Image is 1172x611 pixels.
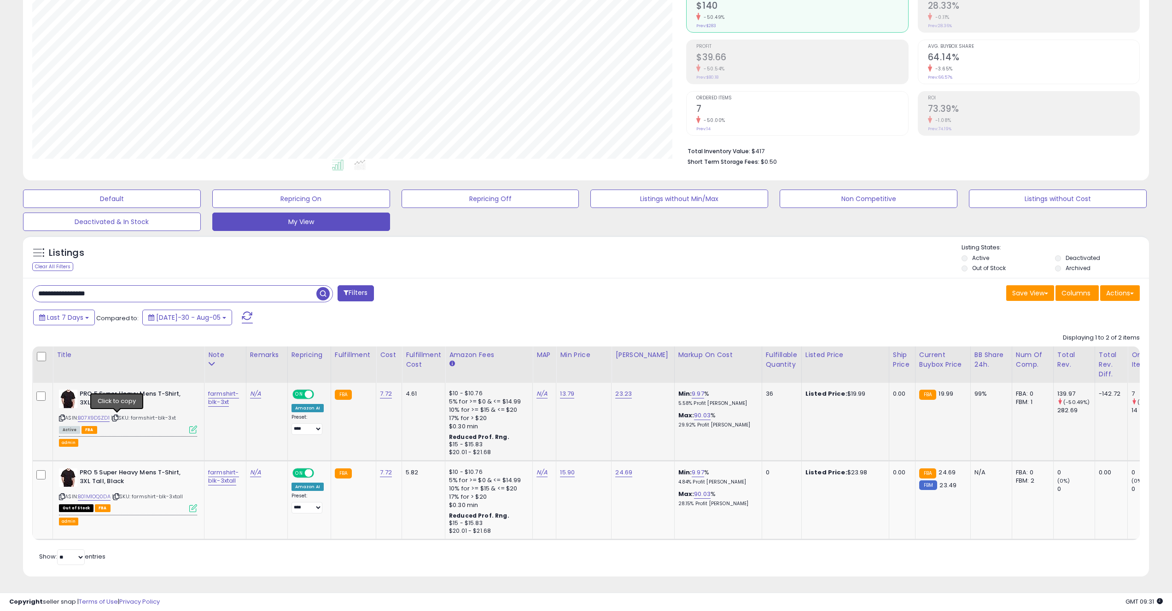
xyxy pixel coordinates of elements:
[335,468,352,478] small: FBA
[805,350,885,360] div: Listed Price
[449,512,509,519] b: Reduced Prof. Rng.
[208,350,242,360] div: Note
[919,480,937,490] small: FBM
[928,126,951,132] small: Prev: 74.19%
[449,360,455,368] small: Amazon Fees.
[678,390,755,407] div: %
[1066,264,1090,272] label: Archived
[974,350,1008,369] div: BB Share 24h.
[928,52,1139,64] h2: 64.14%
[156,313,221,322] span: [DATE]-30 - Aug-05
[59,390,77,408] img: 41WfOciyZ5L._SL40_.jpg
[80,468,192,488] b: PRO 5 Super Heavy Mens T-Shirt, 3XL Tall, Black
[380,350,398,360] div: Cost
[694,411,711,420] a: 90.03
[805,390,882,398] div: $19.99
[292,483,324,491] div: Amazon AI
[678,468,755,485] div: %
[692,468,704,477] a: 9.97
[380,389,392,398] a: 7.72
[79,597,118,606] a: Terms of Use
[1057,406,1095,415] div: 282.69
[1131,468,1169,477] div: 0
[406,390,438,398] div: 4.61
[449,414,525,422] div: 17% for > $20
[292,404,324,412] div: Amazon AI
[406,468,438,477] div: 5.82
[932,65,953,72] small: -3.65%
[119,597,160,606] a: Privacy Policy
[688,145,1133,156] li: $417
[1100,285,1140,301] button: Actions
[1131,406,1169,415] div: 14
[9,597,43,606] strong: Copyright
[1057,468,1095,477] div: 0
[142,310,232,325] button: [DATE]-30 - Aug-05
[32,262,73,271] div: Clear All Filters
[761,157,777,166] span: $0.50
[111,414,176,421] span: | SKU: farmshirt-blk-3xt
[293,391,305,398] span: ON
[402,190,579,208] button: Repricing Off
[536,350,552,360] div: MAP
[246,346,287,383] th: CSV column name: cust_attr_1_Remarks
[780,190,957,208] button: Non Competitive
[112,493,183,500] span: | SKU: farmshirt-blk-3xtall
[380,468,392,477] a: 7.72
[1063,398,1090,406] small: (-50.49%)
[292,493,324,513] div: Preset:
[449,350,529,360] div: Amazon Fees
[692,389,704,398] a: 9.97
[969,190,1147,208] button: Listings without Cost
[449,527,525,535] div: $20.01 - $21.68
[1016,477,1046,485] div: FBM: 2
[39,552,105,561] span: Show: entries
[678,490,755,507] div: %
[678,490,694,498] b: Max:
[893,350,911,369] div: Ship Price
[1016,398,1046,406] div: FBM: 1
[972,254,989,262] label: Active
[406,350,441,369] div: Fulfillment Cost
[208,468,239,485] a: farmshirt-blk-3xtall
[615,468,632,477] a: 24.69
[49,247,84,259] h5: Listings
[678,479,755,485] p: 4.84% Profit [PERSON_NAME]
[972,264,1006,272] label: Out of Stock
[928,75,952,80] small: Prev: 66.57%
[1057,350,1091,369] div: Total Rev.
[1131,350,1165,369] div: Ordered Items
[1131,390,1169,398] div: 7
[1006,285,1054,301] button: Save View
[1055,285,1099,301] button: Columns
[57,350,200,360] div: Title
[560,350,607,360] div: Min Price
[95,504,111,512] span: FBA
[893,468,908,477] div: 0.00
[939,389,953,398] span: 19.99
[449,484,525,493] div: 10% for >= $15 & <= $20
[1057,477,1070,484] small: (0%)
[1099,390,1120,398] div: -142.72
[766,468,794,477] div: 0
[449,433,509,441] b: Reduced Prof. Rng.
[694,490,711,499] a: 90.03
[293,469,305,477] span: ON
[1099,350,1124,379] div: Total Rev. Diff.
[919,350,967,369] div: Current Buybox Price
[696,75,718,80] small: Prev: $80.18
[939,481,956,490] span: 23.49
[449,493,525,501] div: 17% for > $20
[1016,350,1050,369] div: Num of Comp.
[939,468,956,477] span: 24.69
[449,476,525,484] div: 5% for >= $0 & <= $14.99
[1061,288,1090,298] span: Columns
[805,389,847,398] b: Listed Price:
[212,213,390,231] button: My View
[1131,485,1169,493] div: 0
[700,65,725,72] small: -50.54%
[23,213,201,231] button: Deactivated & In Stock
[59,426,80,434] span: All listings currently available for purchase on Amazon
[1057,485,1095,493] div: 0
[78,414,110,422] a: B07X9DSZD1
